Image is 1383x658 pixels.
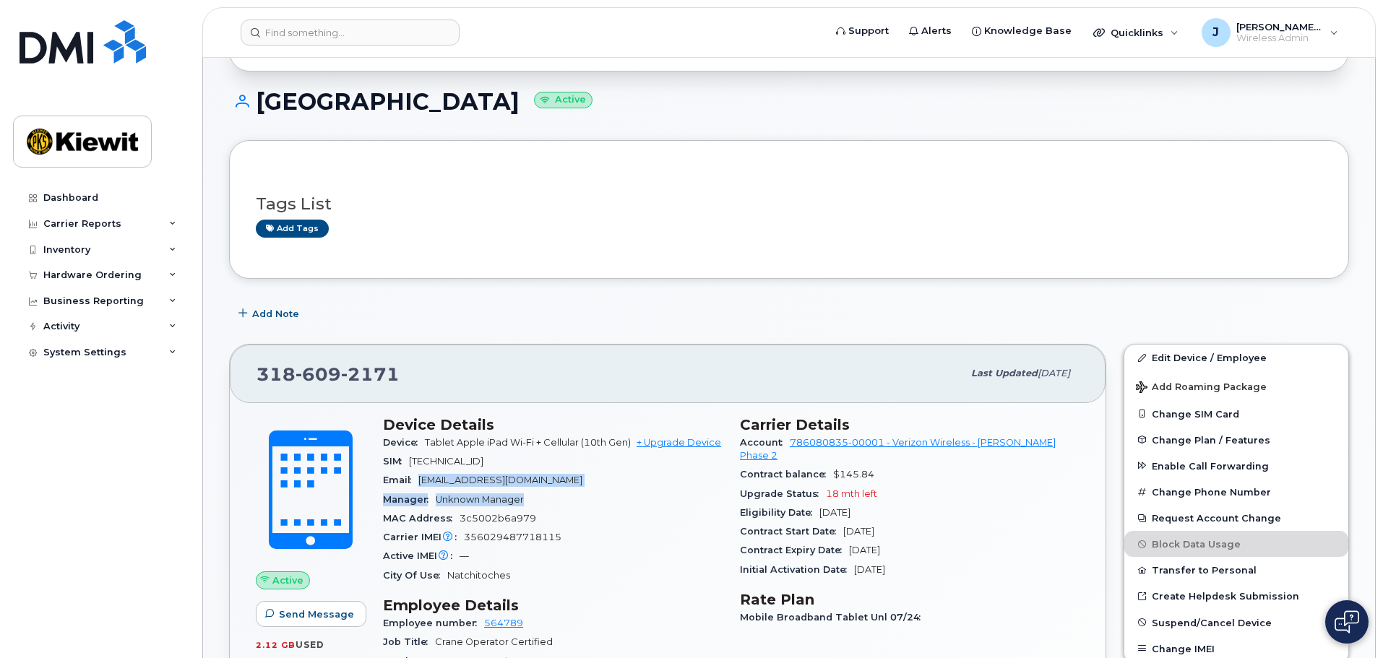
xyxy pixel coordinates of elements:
[447,570,510,581] span: Natchitoches
[1111,27,1163,38] span: Quicklinks
[256,220,329,238] a: Add tags
[1124,505,1348,531] button: Request Account Change
[740,564,854,575] span: Initial Activation Date
[740,507,819,518] span: Eligibility Date
[1038,368,1070,378] span: [DATE]
[1335,610,1359,633] img: Open chat
[383,550,460,561] span: Active IMEI
[1236,21,1323,33] span: [PERSON_NAME].[PERSON_NAME]
[252,307,299,321] span: Add Note
[1124,401,1348,427] button: Change SIM Card
[1124,583,1348,609] a: Create Helpdesk Submission
[256,601,366,627] button: Send Message
[899,17,962,46] a: Alerts
[843,526,874,537] span: [DATE]
[637,437,721,448] a: + Upgrade Device
[1124,610,1348,636] button: Suspend/Cancel Device
[921,24,952,38] span: Alerts
[1124,427,1348,453] button: Change Plan / Features
[460,513,536,524] span: 3c5002b6a979
[1212,24,1219,41] span: J
[854,564,885,575] span: [DATE]
[383,456,409,467] span: SIM
[272,573,303,587] span: Active
[383,437,425,448] span: Device
[383,416,723,433] h3: Device Details
[1152,617,1272,628] span: Suspend/Cancel Device
[418,475,582,485] span: [EMAIL_ADDRESS][DOMAIN_NAME]
[383,570,447,581] span: City Of Use
[833,469,874,480] span: $145.84
[740,488,826,499] span: Upgrade Status
[256,195,1322,213] h3: Tags List
[849,545,880,555] span: [DATE]
[740,437,790,448] span: Account
[1083,18,1189,47] div: Quicklinks
[740,416,1080,433] h3: Carrier Details
[740,591,1080,608] h3: Rate Plan
[1124,557,1348,583] button: Transfer to Personal
[383,532,464,542] span: Carrier IMEI
[1136,381,1267,395] span: Add Roaming Package
[229,300,311,326] button: Add Note
[383,494,436,505] span: Manager
[256,640,296,650] span: 2.12 GB
[383,597,723,614] h3: Employee Details
[1236,33,1323,44] span: Wireless Admin
[296,639,324,650] span: used
[383,636,435,647] span: Job Title
[435,636,553,647] span: Crane Operator Certified
[383,618,484,628] span: Employee number
[962,17,1082,46] a: Knowledge Base
[848,24,889,38] span: Support
[826,17,899,46] a: Support
[296,363,341,385] span: 609
[409,456,483,467] span: [TECHNICAL_ID]
[1152,434,1270,445] span: Change Plan / Features
[383,475,418,485] span: Email
[534,92,593,108] small: Active
[740,612,928,623] span: Mobile Broadband Tablet Unl 07/24
[383,513,460,524] span: MAC Address
[971,368,1038,378] span: Last updated
[984,24,1072,38] span: Knowledge Base
[826,488,877,499] span: 18 mth left
[229,89,1349,114] h1: [GEOGRAPHIC_DATA]
[1124,371,1348,401] button: Add Roaming Package
[257,363,400,385] span: 318
[279,607,354,621] span: Send Message
[241,20,460,46] input: Find something...
[1192,18,1348,47] div: Jamison.Goldapp
[740,437,1056,461] a: 786080835-00001 - Verizon Wireless - [PERSON_NAME] Phase 2
[740,526,843,537] span: Contract Start Date
[740,545,849,555] span: Contract Expiry Date
[1124,345,1348,371] a: Edit Device / Employee
[740,469,833,480] span: Contract balance
[464,532,561,542] span: 356029487718115
[341,363,400,385] span: 2171
[1124,453,1348,479] button: Enable Call Forwarding
[436,494,524,505] span: Unknown Manager
[1124,479,1348,505] button: Change Phone Number
[819,507,850,518] span: [DATE]
[425,437,631,448] span: Tablet Apple iPad Wi-Fi + Cellular (10th Gen)
[460,550,469,561] span: —
[1124,531,1348,557] button: Block Data Usage
[1152,460,1269,471] span: Enable Call Forwarding
[484,618,523,628] a: 564789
